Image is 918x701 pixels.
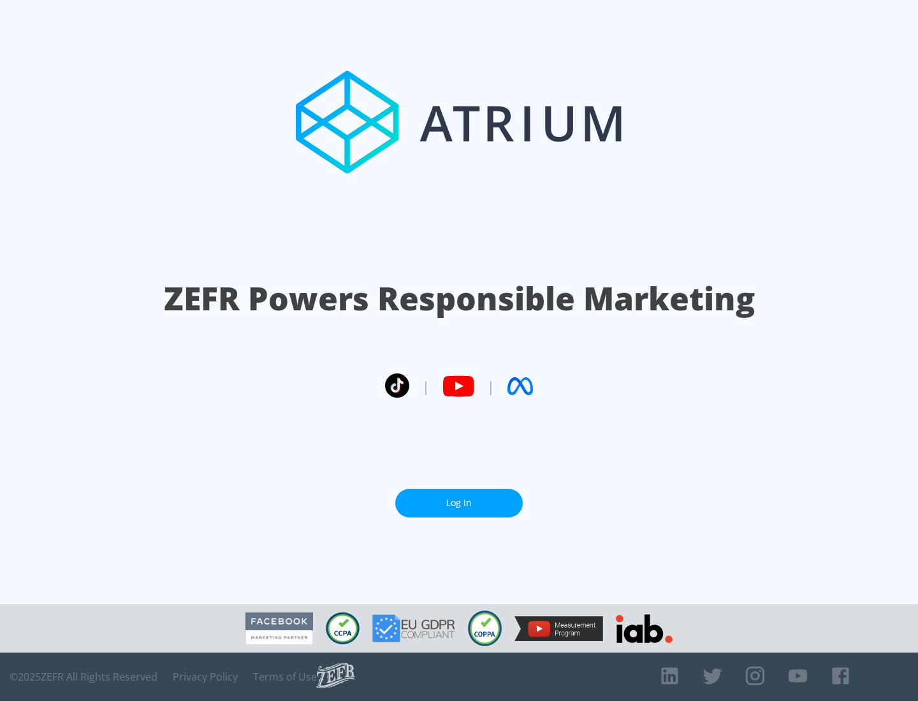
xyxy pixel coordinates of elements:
img: IAB [616,614,673,643]
span: © 2025 ZEFR All Rights Reserved [10,670,157,683]
a: Log In [395,489,523,517]
img: GDPR Compliant [372,614,455,642]
img: Facebook Marketing Partner [245,612,313,645]
h1: ZEFR Powers Responsible Marketing [164,277,755,321]
a: Terms of Use [253,670,317,683]
span: | [422,377,430,396]
span: | [487,377,495,396]
a: Privacy Policy [173,670,238,683]
img: CCPA Compliant [326,612,360,644]
img: COPPA Compliant [468,611,502,646]
img: YouTube Measurement Program [514,616,603,641]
